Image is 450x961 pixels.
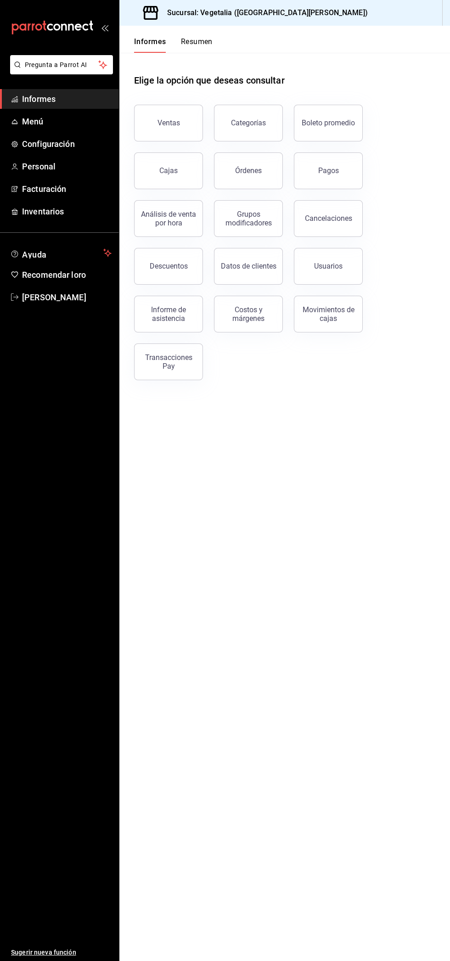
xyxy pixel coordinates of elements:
[294,296,363,332] button: Movimientos de cajas
[294,105,363,141] button: Boleto promedio
[134,37,166,46] font: Informes
[11,949,76,956] font: Sugerir nueva función
[214,296,283,332] button: Costos y márgenes
[141,210,196,227] font: Análisis de venta por hora
[22,184,66,194] font: Facturación
[22,162,56,171] font: Personal
[134,152,203,189] button: Cajas
[159,166,178,175] font: Cajas
[167,8,368,17] font: Sucursal: Vegetalia ([GEOGRAPHIC_DATA][PERSON_NAME])
[22,207,64,216] font: Inventarios
[25,61,87,68] font: Pregunta a Parrot AI
[134,75,285,86] font: Elige la opción que deseas consultar
[101,24,108,31] button: abrir_cajón_menú
[294,200,363,237] button: Cancelaciones
[151,305,186,323] font: Informe de asistencia
[305,214,352,223] font: Cancelaciones
[134,248,203,285] button: Descuentos
[134,343,203,380] button: Transacciones Pay
[303,305,354,323] font: Movimientos de cajas
[214,248,283,285] button: Datos de clientes
[294,152,363,189] button: Pagos
[231,118,266,127] font: Categorías
[214,105,283,141] button: Categorías
[214,200,283,237] button: Grupos modificadores
[221,262,276,270] font: Datos de clientes
[150,262,188,270] font: Descuentos
[235,166,262,175] font: Órdenes
[22,139,75,149] font: Configuración
[314,262,343,270] font: Usuarios
[10,55,113,74] button: Pregunta a Parrot AI
[181,37,213,46] font: Resumen
[22,94,56,104] font: Informes
[134,37,213,53] div: pestañas de navegación
[22,117,44,126] font: Menú
[134,105,203,141] button: Ventas
[318,166,339,175] font: Pagos
[294,248,363,285] button: Usuarios
[6,67,113,76] a: Pregunta a Parrot AI
[134,200,203,237] button: Análisis de venta por hora
[225,210,272,227] font: Grupos modificadores
[22,270,86,280] font: Recomendar loro
[134,296,203,332] button: Informe de asistencia
[22,292,86,302] font: [PERSON_NAME]
[157,118,180,127] font: Ventas
[22,250,47,259] font: Ayuda
[302,118,355,127] font: Boleto promedio
[232,305,264,323] font: Costos y márgenes
[145,353,192,371] font: Transacciones Pay
[214,152,283,189] button: Órdenes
